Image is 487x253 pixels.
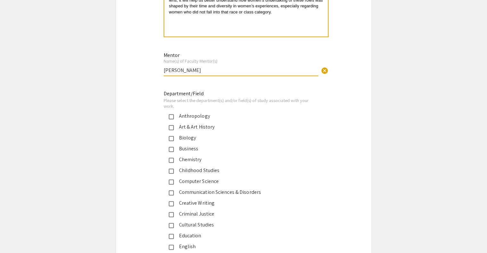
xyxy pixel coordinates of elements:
mat-label: Department/Field [164,90,204,97]
iframe: Chat [5,224,27,248]
div: Cultural Studies [174,221,308,229]
div: Name(s) of Faculty Mentor(s) [164,58,318,64]
div: Chemistry [174,156,308,163]
div: Biology [174,134,308,142]
div: Business [174,145,308,153]
div: Creative Writing [174,199,308,207]
div: Anthropology [174,112,308,120]
input: Type Here [164,67,318,74]
div: Childhood Studies [174,167,308,174]
div: Communication Sciences & Disorders [174,188,308,196]
div: English [174,243,308,250]
div: Education [174,232,308,240]
div: Criminal Justice [174,210,308,218]
div: Please select the department(s) and/or field(s) of study associated with your work. [164,98,313,109]
div: Art & Art History [174,123,308,131]
div: Computer Science [174,178,308,185]
button: Clear [318,64,331,77]
span: cancel [321,67,329,75]
mat-label: Mentor [164,52,180,59]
